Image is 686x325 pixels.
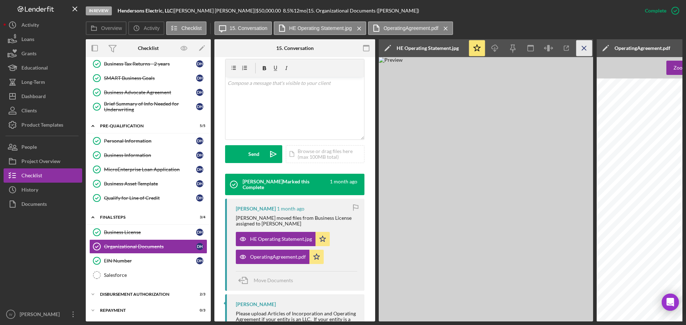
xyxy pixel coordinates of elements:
[615,81,621,85] span: BY
[196,166,203,173] div: D H
[294,8,307,14] div: 12 mo
[379,57,593,321] img: Preview
[615,139,631,143] span: Company.
[248,145,259,163] div: Send
[196,229,203,236] div: D H
[4,118,82,132] button: Product Templates
[100,215,188,219] div: FINAL STEPS
[243,179,329,190] div: [PERSON_NAME] Marked this Complete
[626,169,645,173] span: Formation
[104,272,207,278] div: Salesforce
[89,177,207,191] a: Business Asset TemplateDH
[86,6,112,15] div: In Review
[330,179,357,190] time: 2025-07-15 21:11
[104,152,196,158] div: Business Information
[89,100,207,114] a: Brief Summary of Info Needed for UnderwritingDH
[118,7,173,14] b: Hendersons Electric, LLC
[21,61,48,77] div: Educational
[625,202,636,205] span: Name
[104,61,196,67] div: Business Tax Returns - 2 years
[104,138,196,144] div: Personal Information
[614,303,661,307] span: [URL][DOMAIN_NAME]
[174,8,256,14] div: [PERSON_NAME] [PERSON_NAME] |
[193,215,205,219] div: 3 / 4
[625,260,656,264] span: place of Business
[236,301,276,307] div: [PERSON_NAME]
[250,254,306,260] div: OperatingAgreement.pdf
[4,18,82,32] a: Activity
[89,254,207,268] a: EIN NumberDH
[196,103,203,110] div: D H
[89,191,207,205] a: Qualify for Line of CreditDH
[89,148,207,162] a: Business InformationDH
[615,115,646,120] span: BACKGR0tJND
[4,183,82,197] button: History
[89,85,207,100] a: Business Advocate AgreementDH
[625,217,640,221] span: Purpose
[4,168,82,183] button: Checklist
[236,232,330,246] button: HE Operating Statement.jpg
[104,167,196,172] div: MicroEnterprise Loan Application
[4,154,82,168] button: Project Overview
[618,288,622,291] span: 6.
[196,152,203,159] div: D H
[625,282,665,286] span: CaDital Contributions
[21,168,42,184] div: Checklist
[196,243,203,250] div: D H
[619,208,622,212] span: 2.
[254,277,293,283] span: Move Documents
[615,159,663,163] span: Agreement agree as follows:
[196,75,203,82] div: D H
[118,8,174,14] div: |
[21,89,46,105] div: Dashboard
[4,61,82,75] button: Educational
[128,21,164,35] button: Activity
[289,25,352,31] label: HE Operating Statement.jpg
[193,124,205,128] div: 5 / 5
[21,75,45,91] div: Long-Term
[250,236,312,242] div: HE Operating Statement.jpg
[196,60,203,67] div: D H
[21,197,47,213] div: Documents
[368,21,453,35] button: OperatingAgreement.pdf
[619,223,622,227] span: 3.
[21,46,36,62] div: Grants
[21,183,38,199] div: History
[104,195,196,201] div: Qualify for Line of Credit
[645,4,666,18] div: Complete
[182,25,202,31] label: Checklist
[4,46,82,61] button: Grants
[4,89,82,103] button: Dashboard
[4,103,82,118] button: Clients
[104,101,196,112] div: Brief Summary of Info Needed for Underwriting
[383,25,438,31] label: OperatingAgreement.pdf
[4,140,82,154] button: People
[18,307,64,323] div: [PERSON_NAME]
[104,75,196,81] div: SMART Business Goals
[21,32,34,48] div: Loans
[89,57,207,71] a: Business Tax Returns - 2 yearsDH
[277,206,304,212] time: 2025-07-15 21:11
[21,154,60,170] div: Project Overview
[89,239,207,254] a: Organizational DocumentsDH
[4,307,82,321] button: IV[PERSON_NAME]
[193,308,205,313] div: 0 / 3
[4,197,82,211] button: Documents
[86,21,126,35] button: Overview
[4,75,82,89] button: Long-Term
[104,229,196,235] div: Business License
[196,180,203,187] div: D H
[89,268,207,282] a: Salesforce
[21,118,63,134] div: Product Templates
[4,32,82,46] button: Loans
[625,239,635,243] span: Term
[89,134,207,148] a: Personal InformationDH
[193,292,205,296] div: 2 / 3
